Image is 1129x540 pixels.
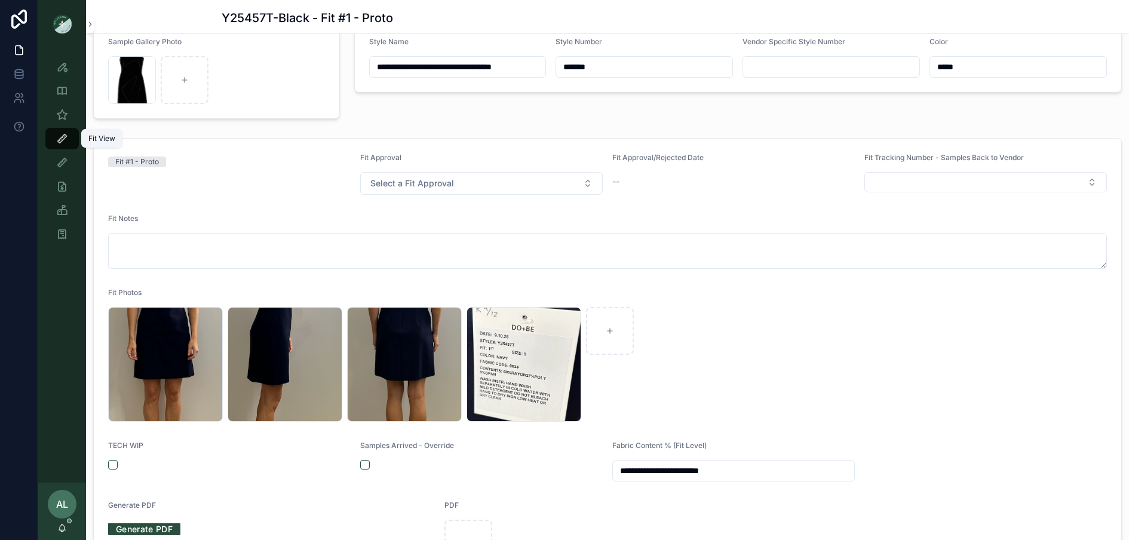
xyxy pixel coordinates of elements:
span: Fit Tracking Number - Samples Back to Vendor [864,153,1024,162]
span: PDF [444,501,459,510]
span: -- [612,176,619,188]
span: Fit Approval [360,153,401,162]
button: Select Button [360,172,603,195]
span: AL [56,497,68,511]
img: App logo [53,14,72,33]
span: Color [929,37,948,46]
span: Sample Gallery Photo [108,37,182,46]
span: Fabric Content % (Fit Level) [612,441,707,450]
div: Fit View [88,134,115,143]
button: Select Button [864,172,1107,192]
span: Fit Notes [108,214,138,223]
span: Select a Fit Approval [370,177,454,189]
span: Generate PDF [108,501,156,510]
span: Vendor Specific Style Number [743,37,845,46]
span: Fit Photos [108,288,142,297]
a: Generate PDF [108,520,180,538]
div: scrollable content [38,48,86,260]
div: Fit #1 - Proto [115,157,159,167]
h1: Y25457T-Black - Fit #1 - Proto [222,10,393,26]
span: TECH WIP [108,441,143,450]
span: Style Name [369,37,409,46]
span: Samples Arrived - Override [360,441,454,450]
span: Fit Approval/Rejected Date [612,153,704,162]
span: Style Number [556,37,602,46]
